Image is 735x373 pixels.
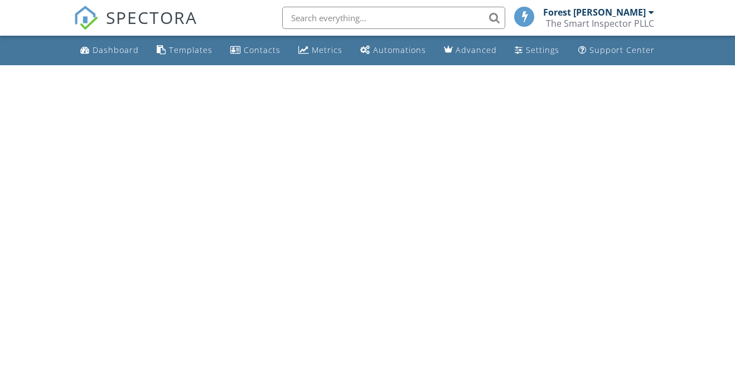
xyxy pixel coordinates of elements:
div: The Smart Inspector PLLC [546,18,654,29]
div: Templates [169,45,212,55]
div: Advanced [456,45,497,55]
a: Support Center [574,40,659,61]
span: SPECTORA [106,6,197,29]
div: Metrics [312,45,342,55]
div: Dashboard [93,45,139,55]
a: Automations (Basic) [356,40,431,61]
div: Automations [373,45,426,55]
a: Dashboard [76,40,143,61]
div: Settings [526,45,559,55]
a: SPECTORA [74,15,197,38]
a: Metrics [294,40,347,61]
a: Contacts [226,40,285,61]
a: Templates [152,40,217,61]
a: Advanced [439,40,501,61]
div: Contacts [244,45,281,55]
a: Settings [510,40,564,61]
div: Support Center [589,45,655,55]
div: Forest [PERSON_NAME] [543,7,646,18]
img: The Best Home Inspection Software - Spectora [74,6,98,30]
input: Search everything... [282,7,505,29]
